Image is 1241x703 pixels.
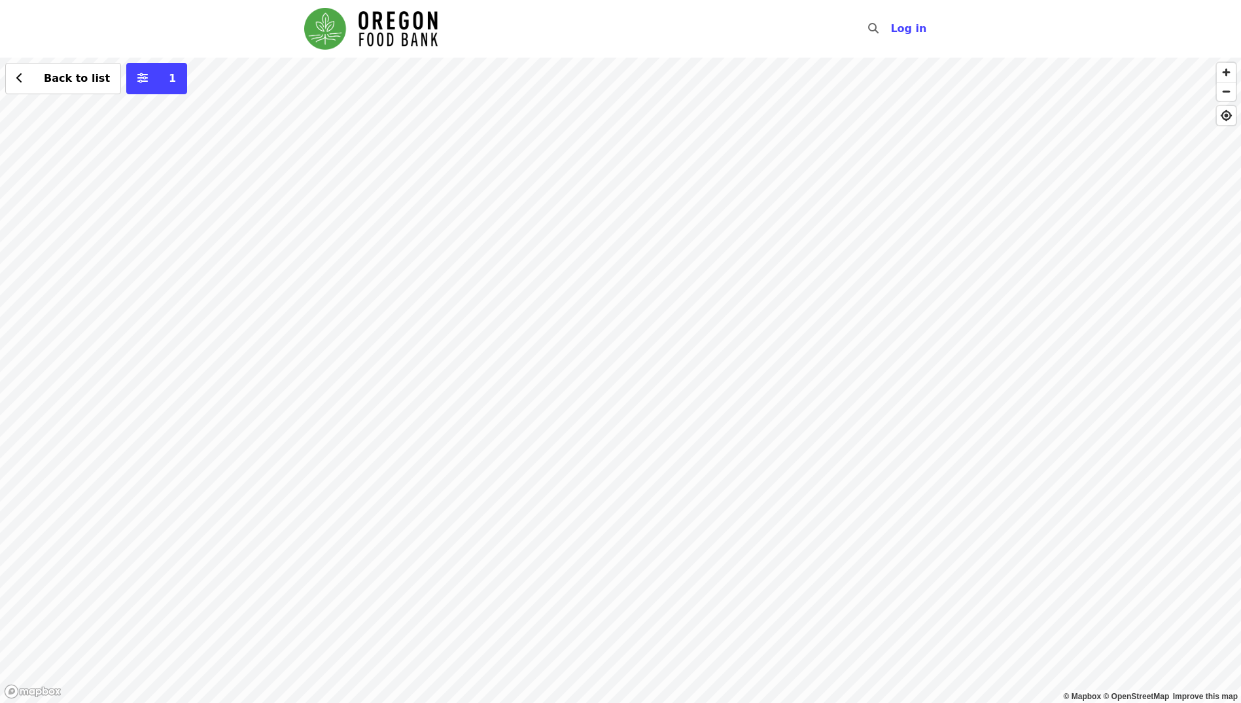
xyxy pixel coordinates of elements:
[126,63,187,94] button: More filters (1 selected)
[880,16,937,42] button: Log in
[1217,63,1236,82] button: Zoom In
[44,72,110,84] span: Back to list
[169,72,176,84] span: 1
[890,22,926,35] span: Log in
[4,684,61,699] a: Mapbox logo
[16,72,23,84] i: chevron-left icon
[1217,82,1236,101] button: Zoom Out
[1064,692,1102,701] a: Mapbox
[1103,692,1169,701] a: OpenStreetMap
[886,13,897,45] input: Search
[304,8,438,50] img: Oregon Food Bank - Home
[137,72,148,84] i: sliders-h icon
[1173,692,1238,701] a: Map feedback
[1217,106,1236,125] button: Find My Location
[868,22,879,35] i: search icon
[5,63,121,94] button: Back to list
